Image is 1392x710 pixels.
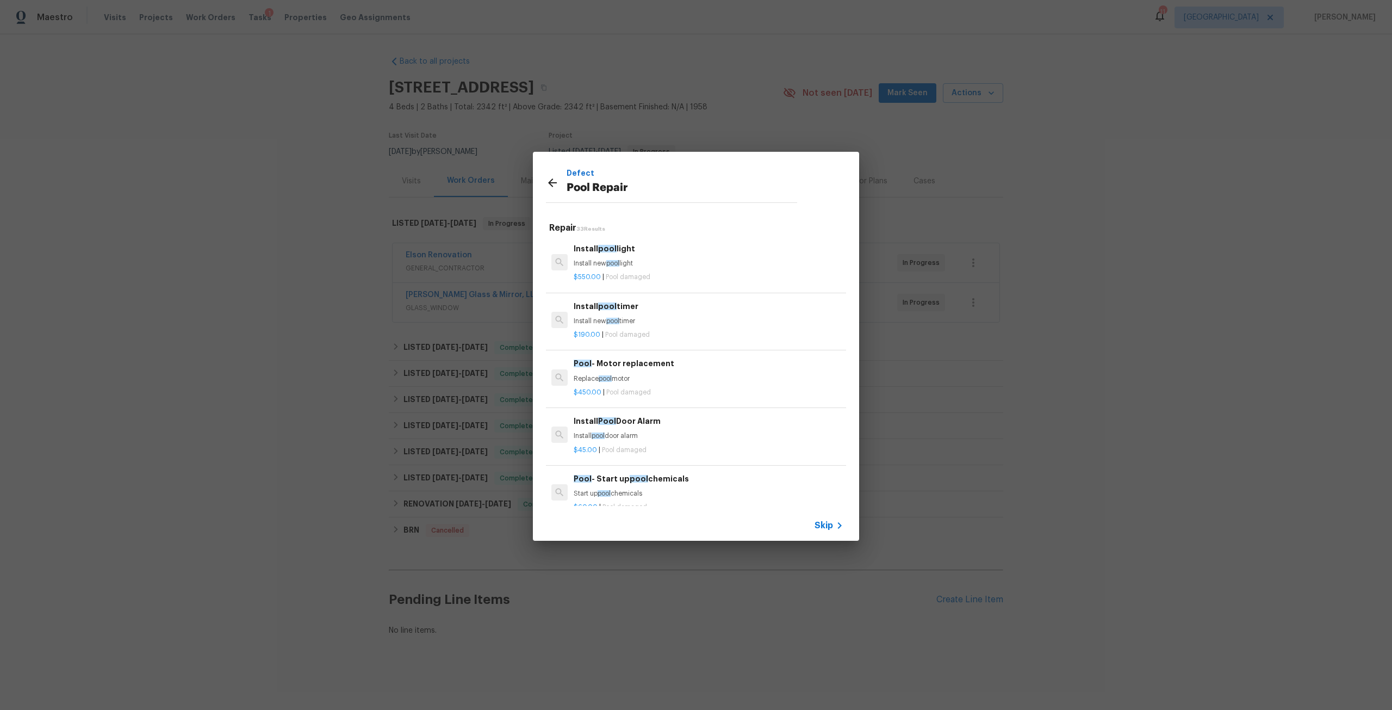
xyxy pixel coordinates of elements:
[574,357,843,369] h6: - Motor replacement
[567,167,797,179] p: Defect
[574,360,592,367] span: Pool
[630,475,648,483] span: pool
[574,489,843,498] p: Start up chemicals
[574,274,601,280] span: $550.00
[574,374,843,384] p: Replace motor
[574,415,843,427] h6: Install Door Alarm
[576,226,605,232] span: 33 Results
[574,273,843,282] p: |
[598,417,616,425] span: Pool
[574,447,597,453] span: $45.00
[574,331,600,338] span: $190.00
[599,375,612,382] span: pool
[574,503,843,512] p: |
[606,318,619,324] span: pool
[574,473,843,485] h6: - Start up chemicals
[574,317,843,326] p: Install new timer
[574,259,843,268] p: Install new light
[598,245,617,252] span: pool
[592,433,605,439] span: pool
[574,504,598,510] span: $60.00
[598,490,611,497] span: pool
[605,331,650,338] span: Pool damaged
[574,431,843,441] p: Install door alarm
[602,447,647,453] span: Pool damaged
[606,260,619,267] span: pool
[606,274,650,280] span: Pool damaged
[815,520,833,531] span: Skip
[574,389,601,396] span: $450.00
[567,180,797,197] p: Pool Repair
[574,330,843,339] p: |
[574,243,843,255] h6: Install light
[602,504,647,510] span: Pool damaged
[549,223,846,234] h5: Repair
[574,388,843,397] p: |
[574,446,843,455] p: |
[574,475,592,483] span: Pool
[598,302,617,310] span: pool
[574,300,843,312] h6: Install timer
[606,389,651,396] span: Pool damaged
